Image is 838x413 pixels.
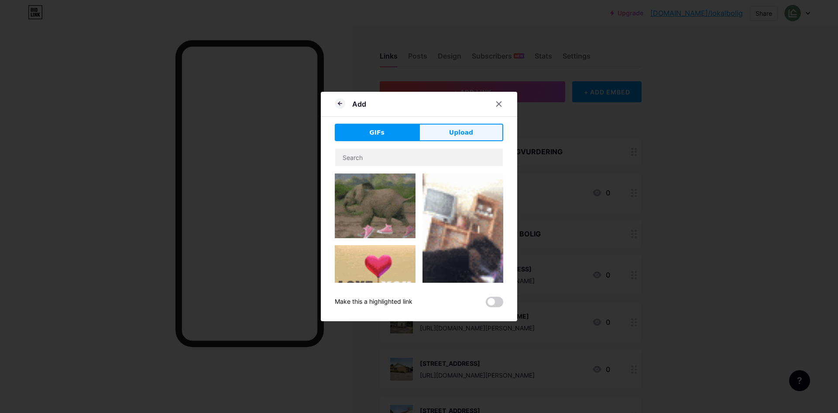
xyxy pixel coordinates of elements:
[369,128,385,137] span: GIFs
[419,124,503,141] button: Upload
[335,297,412,307] div: Make this a highlighted link
[335,174,416,238] img: Gihpy
[335,149,503,166] input: Search
[449,128,473,137] span: Upload
[335,124,419,141] button: GIFs
[422,174,503,323] img: Gihpy
[352,99,366,109] div: Add
[335,245,416,326] img: Gihpy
